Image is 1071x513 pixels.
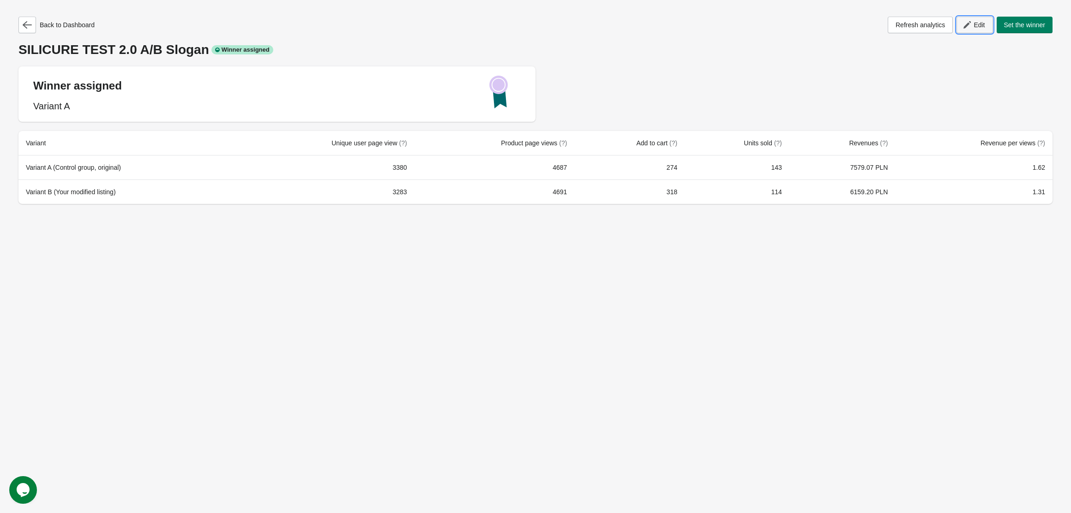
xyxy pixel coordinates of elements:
td: 3380 [236,155,415,179]
span: Refresh analytics [896,21,945,29]
td: 3283 [236,179,415,204]
span: (?) [399,139,407,147]
td: 114 [685,179,789,204]
span: (?) [880,139,888,147]
span: (?) [669,139,677,147]
td: 4691 [415,179,575,204]
div: SILICURE TEST 2.0 A/B Slogan [18,42,1053,57]
div: Variant A (Control group, original) [26,163,229,172]
td: 143 [685,155,789,179]
td: 7579.07 PLN [789,155,896,179]
span: Revenues [849,139,888,147]
span: Units sold [744,139,782,147]
div: Winner assigned [211,45,273,54]
td: 274 [574,155,685,179]
span: (?) [774,139,782,147]
div: Variant B (Your modified listing) [26,187,229,197]
img: Winner [489,76,508,108]
td: 1.31 [895,179,1053,204]
iframe: chat widget [9,476,39,504]
button: Edit [957,17,993,33]
td: 1.62 [895,155,1053,179]
span: (?) [559,139,567,147]
td: 6159.20 PLN [789,179,896,204]
button: Refresh analytics [888,17,953,33]
th: Variant [18,131,236,155]
div: Back to Dashboard [18,17,95,33]
span: Set the winner [1004,21,1046,29]
span: Edit [974,21,985,29]
strong: Winner assigned [33,79,122,92]
td: 318 [574,179,685,204]
span: Variant A [33,101,70,111]
button: Set the winner [997,17,1053,33]
span: (?) [1037,139,1045,147]
span: Add to cart [637,139,678,147]
span: Unique user page view [331,139,407,147]
span: Product page views [501,139,567,147]
span: Revenue per views [981,139,1045,147]
td: 4687 [415,155,575,179]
